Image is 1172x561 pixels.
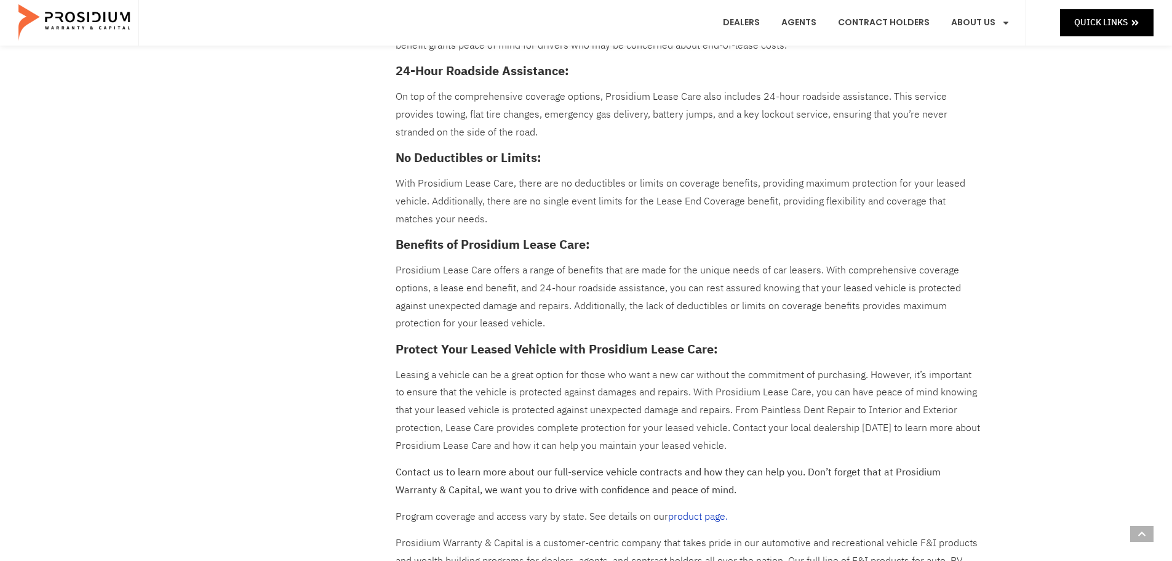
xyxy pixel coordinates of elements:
[1060,9,1154,36] a: Quick Links
[1074,15,1128,30] span: Quick Links
[396,465,941,498] b: Contact us to learn more about our full-service vehicle contracts and how they can help you. Don’...
[396,62,569,80] strong: 24-Hour Roadside Assistance:
[396,508,980,526] p: Program coverage and access vary by state. See details on our
[396,148,541,167] strong: No Deductibles or Limits:
[396,88,980,141] p: On top of the comprehensive coverage options, Prosidium Lease Care also includes 24-hour roadside...
[396,262,980,333] p: Prosidium Lease Care offers a range of benefits that are made for the unique needs of car leasers...
[396,235,590,254] strong: Benefits of Prosidium Lease Care:
[396,340,718,358] strong: Protect Your Leased Vehicle with Prosidium Lease Care:
[396,175,980,228] p: With Prosidium Lease Care, there are no deductibles or limits on coverage benefits, providing max...
[396,366,980,455] p: Leasing a vehicle can be a great option for those who want a new car without the commitment of pu...
[668,509,728,524] a: product page.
